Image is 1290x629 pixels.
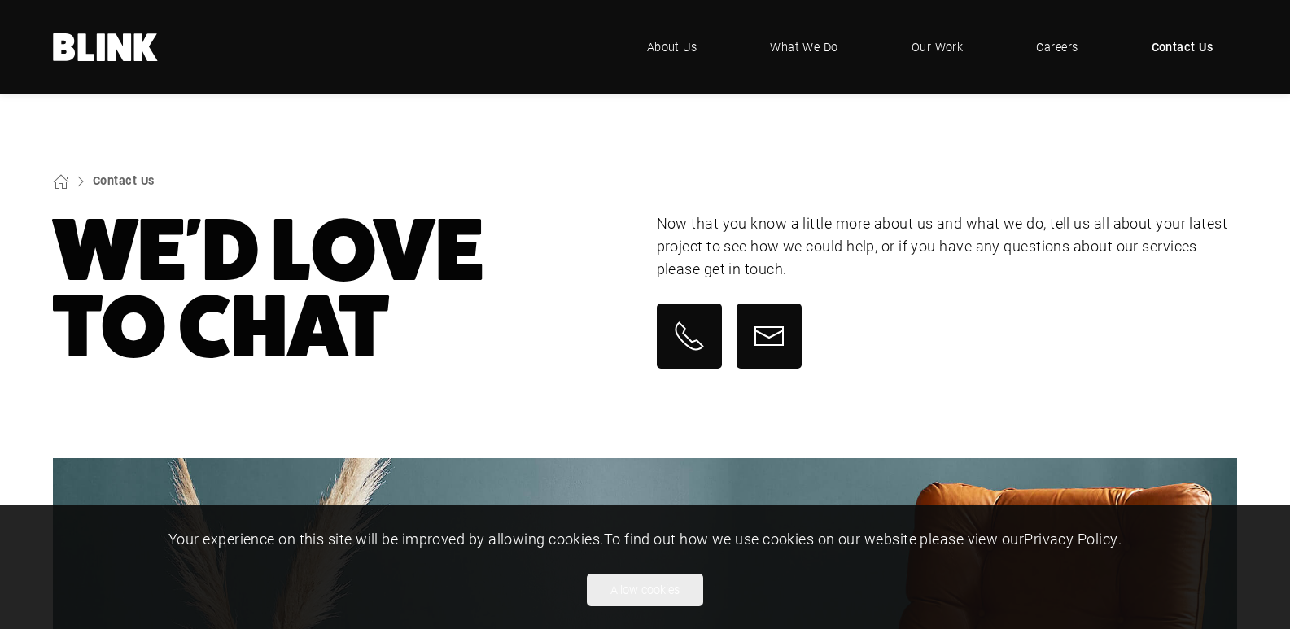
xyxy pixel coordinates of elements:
[587,574,703,606] button: Allow cookies
[1127,23,1238,72] a: Contact Us
[168,529,1122,548] span: Your experience on this site will be improved by allowing cookies. To find out how we use cookies...
[647,38,697,56] span: About Us
[746,23,863,72] a: What We Do
[1152,38,1213,56] span: Contact Us
[657,212,1238,281] p: Now that you know a little more about us and what we do, tell us all about your latest project to...
[1012,23,1102,72] a: Careers
[93,173,155,188] a: Contact Us
[770,38,838,56] span: What We Do
[53,33,159,61] a: Home
[53,212,634,365] h1: We'd Love To Chat
[623,23,722,72] a: About Us
[1036,38,1078,56] span: Careers
[887,23,988,72] a: Our Work
[1024,529,1117,548] a: Privacy Policy
[912,38,964,56] span: Our Work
